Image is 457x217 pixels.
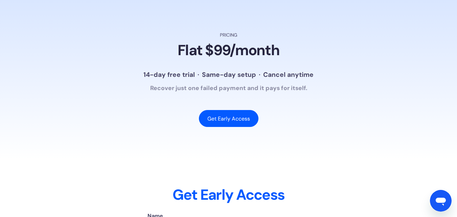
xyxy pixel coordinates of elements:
[430,190,452,212] iframe: Button to launch messaging window
[143,70,195,80] div: 14-day free trial
[198,70,199,80] div: ·
[150,84,307,92] strong: Recover just one failed payment and it pays for itself.
[259,70,260,80] div: ·
[199,110,258,127] a: Get Early Access
[220,32,237,39] div: Pricing
[178,42,279,59] h2: Flat $99/month
[202,70,256,80] div: Same-day setup
[263,70,314,80] div: Cancel anytime
[18,186,440,204] h2: Get Early Access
